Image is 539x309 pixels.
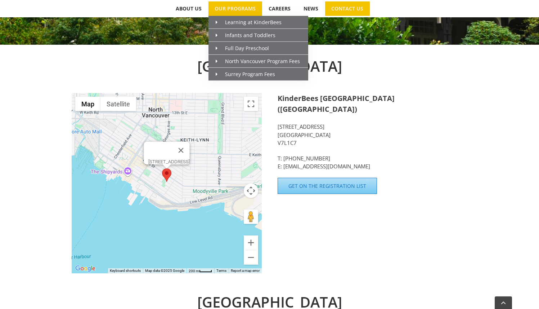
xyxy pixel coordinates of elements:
span: Surrey Program Fees [216,71,275,78]
span: Learning at KinderBees [216,19,282,26]
button: Zoom out [244,250,258,265]
button: Close [172,142,189,159]
span: OUR PROGRAMS [215,6,256,11]
a: Infants and Toddlers [208,29,308,42]
button: Drag Pegman onto the map to open Street View [244,209,258,224]
span: Get on the Registration List [288,183,366,189]
a: Report a map error [231,269,260,273]
span: 200 m [189,269,199,273]
button: Show satellite imagery [100,97,136,111]
p: [STREET_ADDRESS] [GEOGRAPHIC_DATA] V7L1C7 [278,123,468,147]
span: North Vancouver Program Fees [216,58,300,65]
button: Toggle fullscreen view [244,97,258,111]
a: Get on the Registration List [278,178,377,194]
button: Zoom in [244,235,258,250]
span: Map data ©2025 Google [145,269,184,273]
h2: [GEOGRAPHIC_DATA] [72,56,468,77]
strong: KinderBees [GEOGRAPHIC_DATA] ([GEOGRAPHIC_DATA]) [278,93,395,114]
button: Show street map [75,97,100,111]
span: ABOUT US [176,6,202,11]
a: ABOUT US [170,1,208,16]
span: CAREERS [269,6,291,11]
button: Map camera controls [244,184,258,198]
span: CONTACT US [331,6,363,11]
a: E: [EMAIL_ADDRESS][DOMAIN_NAME] [278,163,370,170]
img: Google [73,264,97,273]
button: Keyboard shortcuts [110,268,141,273]
a: Full Day Preschool [208,42,308,55]
a: Open this area in Google Maps (opens a new window) [73,264,97,273]
a: Learning at KinderBees [208,16,308,29]
div: [STREET_ADDRESS] [148,159,189,164]
a: Terms (opens in new tab) [216,269,226,273]
a: OUR PROGRAMS [208,1,262,16]
a: CAREERS [262,1,297,16]
span: NEWS [304,6,318,11]
span: Infants and Toddlers [216,32,275,39]
span: Full Day Preschool [216,45,269,52]
a: NEWS [297,1,325,16]
a: CONTACT US [325,1,370,16]
a: T: [PHONE_NUMBER] [278,155,330,162]
a: North Vancouver Program Fees [208,55,308,68]
a: Surrey Program Fees [208,68,308,81]
button: Map Scale: 200 m per 32 pixels [187,268,214,273]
